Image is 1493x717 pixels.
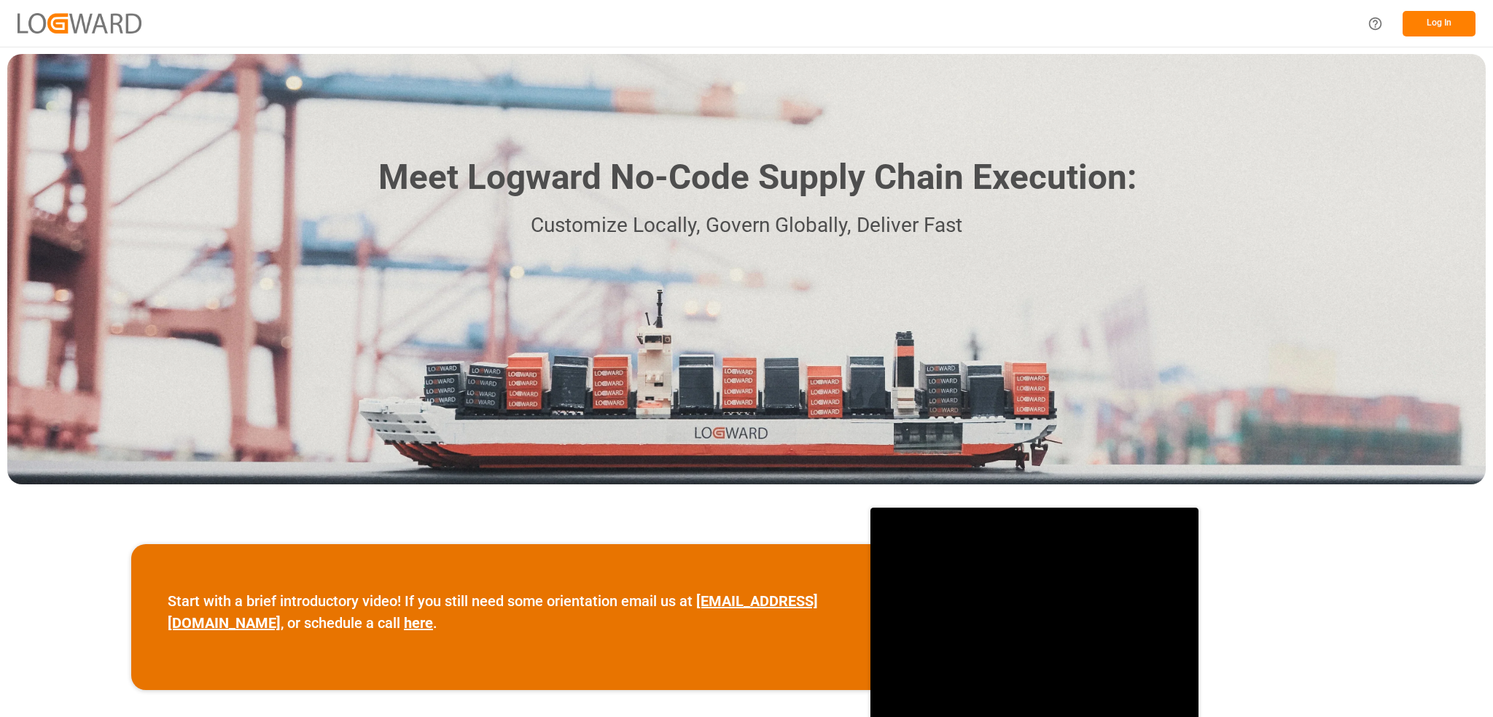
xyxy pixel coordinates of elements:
img: Logward_new_orange.png [17,13,141,33]
h1: Meet Logward No-Code Supply Chain Execution: [378,152,1137,204]
p: Customize Locally, Govern Globally, Deliver Fast [356,209,1137,242]
button: Help Center [1359,7,1392,40]
button: Log In [1403,11,1476,36]
a: here [404,614,433,632]
a: [EMAIL_ADDRESS][DOMAIN_NAME] [168,592,818,632]
p: Start with a brief introductory video! If you still need some orientation email us at , or schedu... [168,590,834,634]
